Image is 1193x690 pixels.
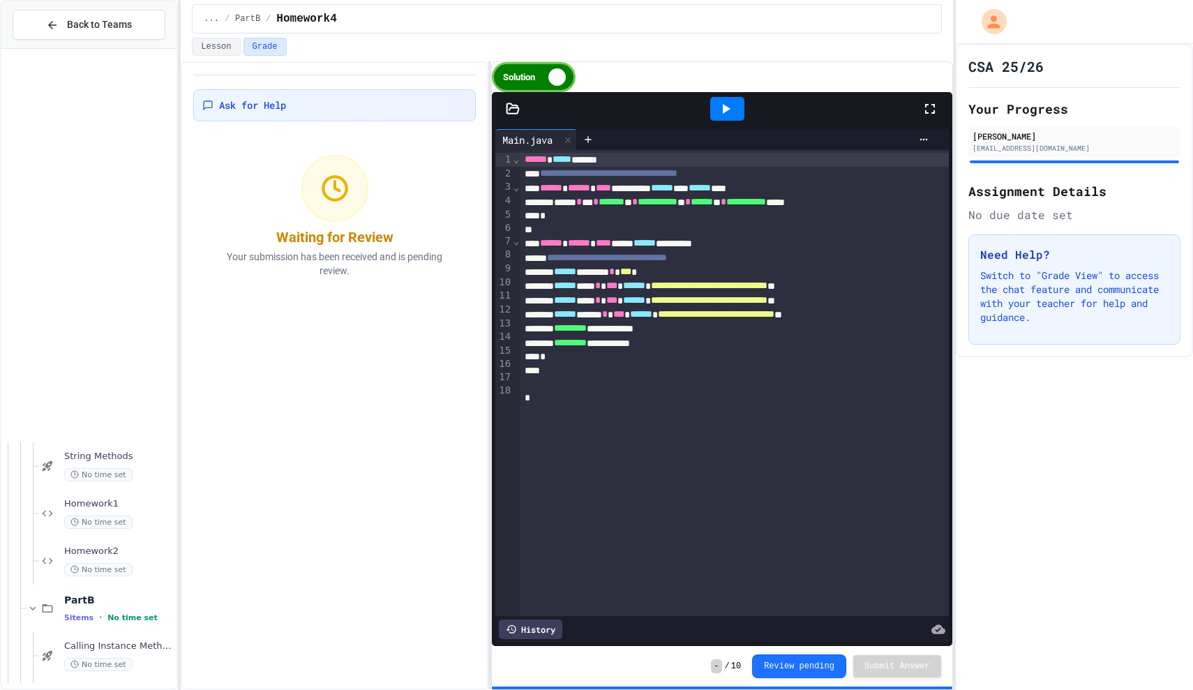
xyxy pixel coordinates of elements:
[219,98,286,112] span: Ask for Help
[64,563,133,576] span: No time set
[495,194,513,208] div: 4
[192,38,240,56] button: Lesson
[276,227,393,247] div: Waiting for Review
[711,659,721,673] span: -
[235,13,260,24] span: PartB
[495,317,513,331] div: 13
[13,10,165,40] button: Back to Teams
[276,10,336,27] span: Homework4
[64,451,174,463] span: String Methods
[495,370,513,384] div: 17
[513,235,520,246] span: Fold line
[64,546,174,557] span: Homework2
[64,468,133,481] span: No time set
[64,498,174,510] span: Homework1
[243,38,287,56] button: Grade
[973,143,1176,153] div: [EMAIL_ADDRESS][DOMAIN_NAME]
[64,516,133,529] span: No time set
[495,248,513,262] div: 8
[864,661,930,672] span: Submit Answer
[225,13,230,24] span: /
[725,661,730,672] span: /
[204,13,219,24] span: ...
[968,207,1180,223] div: No due date set
[107,613,158,622] span: No time set
[731,661,741,672] span: 10
[980,269,1169,324] p: Switch to "Grade View" to access the chat feature and communicate with your teacher for help and ...
[495,344,513,357] div: 15
[64,594,174,606] span: PartB
[980,246,1169,263] h3: Need Help?
[967,6,1010,38] div: My Account
[495,357,513,370] div: 16
[64,658,133,671] span: No time set
[495,153,513,167] div: 1
[495,133,560,147] div: Main.java
[495,180,513,194] div: 3
[495,330,513,344] div: 14
[752,654,846,678] button: Review pending
[67,17,132,32] span: Back to Teams
[495,262,513,276] div: 9
[495,234,513,248] div: 7
[853,655,941,677] button: Submit Answer
[495,384,513,397] div: 18
[495,303,513,317] div: 12
[495,208,513,221] div: 5
[495,289,513,303] div: 11
[495,276,513,290] div: 10
[1077,573,1179,633] iframe: chat widget
[99,612,102,623] span: •
[209,250,460,278] p: Your submission has been received and is pending review.
[973,130,1176,142] div: [PERSON_NAME]
[64,613,93,622] span: 5 items
[499,620,562,639] div: History
[968,181,1180,201] h2: Assignment Details
[495,129,577,150] div: Main.java
[64,640,174,652] span: Calling Instance Methods - Topic 1.14
[513,181,520,193] span: Fold line
[495,221,513,234] div: 6
[968,99,1180,119] h2: Your Progress
[513,153,520,165] span: Fold line
[1134,634,1179,676] iframe: chat widget
[968,57,1044,76] h1: CSA 25/26
[266,13,271,24] span: /
[495,167,513,181] div: 2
